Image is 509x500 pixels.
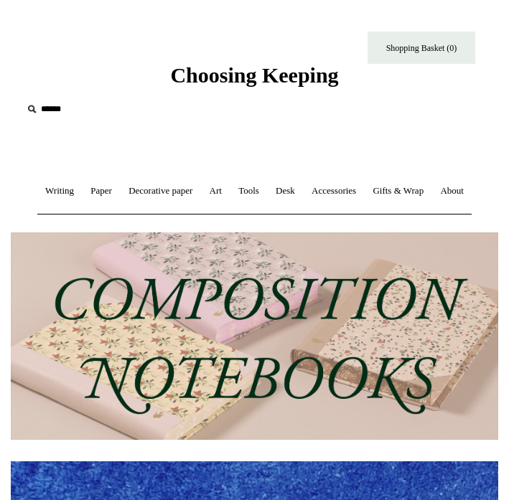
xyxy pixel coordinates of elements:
a: Desk [268,172,302,210]
a: Shopping Basket (0) [368,32,475,64]
a: Tools [231,172,266,210]
span: Choosing Keeping [170,63,338,87]
a: Decorative paper [121,172,200,210]
a: Accessories [304,172,363,210]
a: Paper [83,172,119,210]
a: Art [202,172,229,210]
a: Choosing Keeping [170,75,338,85]
a: About [433,172,471,210]
img: 202302 Composition ledgers.jpg__PID:69722ee6-fa44-49dd-a067-31375e5d54ec [11,232,498,440]
a: Gifts & Wrap [365,172,431,210]
a: Writing [38,172,81,210]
